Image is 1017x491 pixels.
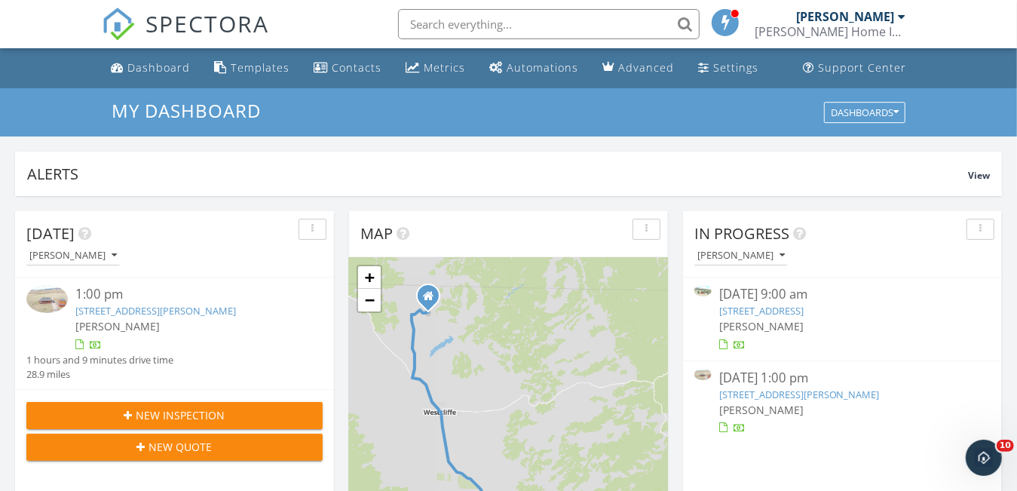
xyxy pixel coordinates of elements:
span: My Dashboard [112,98,261,123]
span: SPECTORA [146,8,269,39]
a: Templates [208,54,296,82]
button: [PERSON_NAME] [694,246,788,266]
a: [DATE] 9:00 am [STREET_ADDRESS] [PERSON_NAME] [694,285,991,352]
div: [DATE] 1:00 pm [719,369,966,388]
div: [PERSON_NAME] [697,250,785,261]
a: Advanced [596,54,680,82]
span: 10 [997,440,1014,452]
span: Map [360,223,393,244]
div: Contacts [332,60,381,75]
div: Settings [713,60,758,75]
a: [DATE] 1:00 pm [STREET_ADDRESS][PERSON_NAME] [PERSON_NAME] [694,369,991,436]
div: Metrics [424,60,465,75]
img: 9542187%2Fcover_photos%2FGG0SuqGi7yqBQVQViySb%2Fsmall.jpeg [694,369,712,380]
img: 9542187%2Fcover_photos%2FGG0SuqGi7yqBQVQViySb%2Fsmall.jpeg [26,285,68,313]
div: Dashboards [831,107,899,118]
span: [DATE] [26,223,75,244]
button: New Inspection [26,402,323,429]
iframe: Intercom live chat [966,440,1002,476]
a: Zoom in [358,266,381,289]
a: SPECTORA [102,20,269,52]
span: In Progress [694,223,789,244]
img: 9499334%2Fcover_photos%2FTfSUP1M6RrngIF4A7fcP%2Fsmall.jpeg [694,285,712,296]
div: 28.9 miles [26,367,173,382]
a: [STREET_ADDRESS][PERSON_NAME] [75,304,236,318]
div: 1:00 pm [75,285,298,304]
a: [STREET_ADDRESS][PERSON_NAME] [719,388,880,401]
button: Dashboards [824,102,905,123]
div: Support Center [818,60,906,75]
div: Dashboard [127,60,190,75]
div: Hartman Home Inspections [755,24,905,39]
span: View [968,169,990,182]
span: New Inspection [136,407,225,423]
div: 1 hours and 9 minutes drive time [26,353,173,367]
a: Support Center [797,54,912,82]
a: Automations (Basic) [483,54,584,82]
span: [PERSON_NAME] [719,319,804,333]
a: Metrics [400,54,471,82]
div: Templates [231,60,289,75]
input: Search everything... [398,9,700,39]
span: [PERSON_NAME] [719,403,804,417]
a: [STREET_ADDRESS] [719,304,804,318]
span: New Quote [149,439,213,455]
div: Automations [507,60,578,75]
img: The Best Home Inspection Software - Spectora [102,8,135,41]
button: New Quote [26,434,323,461]
div: Alerts [27,164,968,184]
button: [PERSON_NAME] [26,246,120,266]
div: [PERSON_NAME] [796,9,894,24]
a: Settings [692,54,764,82]
div: 4810 Oak Grove Circle, Westcliffe CO 81252 [428,296,437,305]
a: Zoom out [358,289,381,311]
div: Advanced [618,60,674,75]
a: Dashboard [105,54,196,82]
span: [PERSON_NAME] [75,319,160,333]
div: [DATE] 9:00 am [719,285,966,304]
a: 1:00 pm [STREET_ADDRESS][PERSON_NAME] [PERSON_NAME] 1 hours and 9 minutes drive time 28.9 miles [26,285,323,382]
a: Contacts [308,54,388,82]
div: [PERSON_NAME] [29,250,117,261]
